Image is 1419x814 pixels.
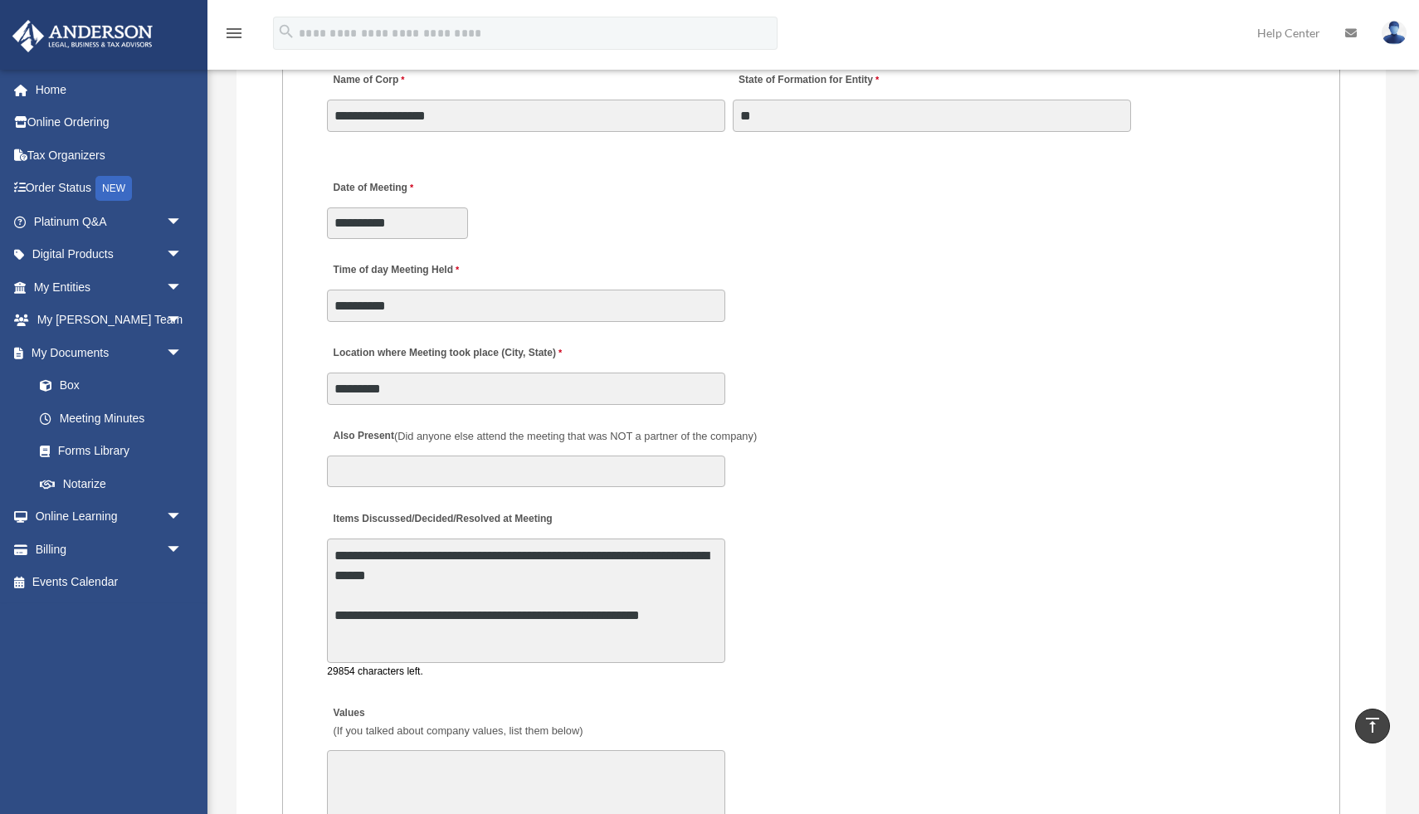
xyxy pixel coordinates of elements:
[327,508,556,530] label: Items Discussed/Decided/Resolved at Meeting
[12,205,207,238] a: Platinum Q&Aarrow_drop_down
[166,271,199,305] span: arrow_drop_down
[327,177,485,199] label: Date of Meeting
[23,369,207,402] a: Box
[12,500,207,534] a: Online Learningarrow_drop_down
[327,70,408,92] label: Name of Corp
[166,500,199,534] span: arrow_drop_down
[733,70,883,92] label: State of Formation for Entity
[327,663,725,680] div: 29854 characters left.
[12,566,207,599] a: Events Calendar
[23,402,199,435] a: Meeting Minutes
[394,430,757,442] span: (Did anyone else attend the meeting that was NOT a partner of the company)
[12,238,207,271] a: Digital Productsarrow_drop_down
[12,304,207,337] a: My [PERSON_NAME] Teamarrow_drop_down
[327,426,761,448] label: Also Present
[327,260,485,282] label: Time of day Meeting Held
[327,343,566,365] label: Location where Meeting took place (City, State)
[334,724,583,737] span: (If you talked about company values, list them below)
[166,205,199,239] span: arrow_drop_down
[12,139,207,172] a: Tax Organizers
[12,533,207,566] a: Billingarrow_drop_down
[12,106,207,139] a: Online Ordering
[224,23,244,43] i: menu
[224,29,244,43] a: menu
[12,336,207,369] a: My Documentsarrow_drop_down
[23,467,207,500] a: Notarize
[7,20,158,52] img: Anderson Advisors Platinum Portal
[1355,709,1390,743] a: vertical_align_top
[166,304,199,338] span: arrow_drop_down
[12,172,207,206] a: Order StatusNEW
[166,533,199,567] span: arrow_drop_down
[166,238,199,272] span: arrow_drop_down
[166,336,199,370] span: arrow_drop_down
[23,435,207,468] a: Forms Library
[277,22,295,41] i: search
[327,703,587,743] label: Values
[12,73,207,106] a: Home
[12,271,207,304] a: My Entitiesarrow_drop_down
[1363,715,1382,735] i: vertical_align_top
[1382,21,1407,45] img: User Pic
[95,176,132,201] div: NEW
